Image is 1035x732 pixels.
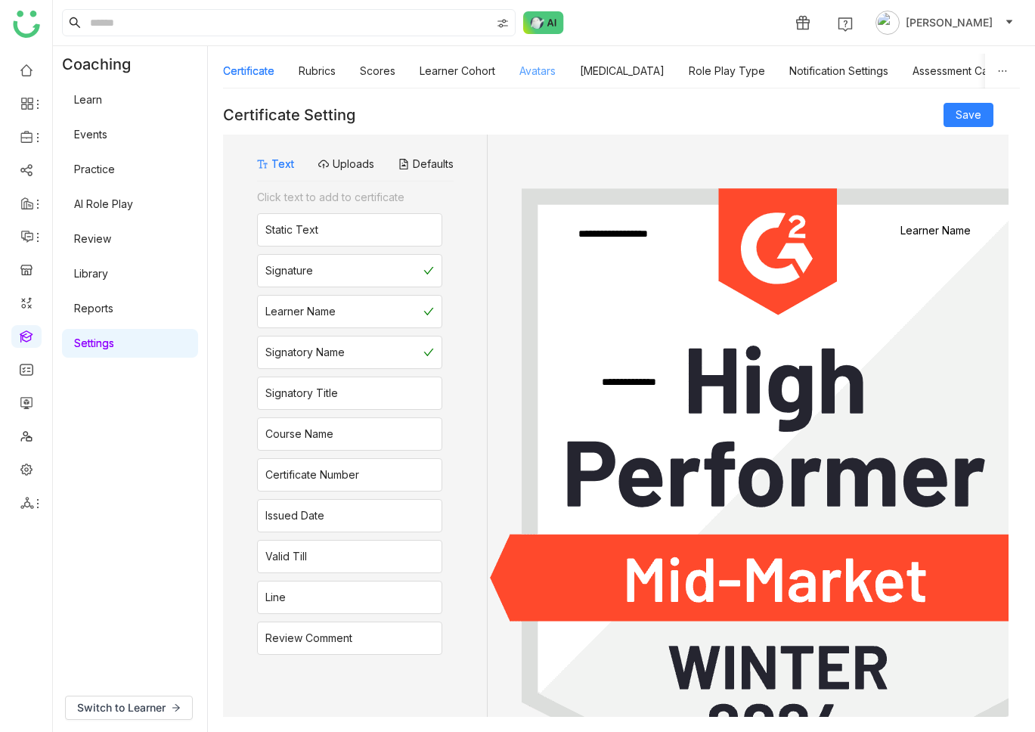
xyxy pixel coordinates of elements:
[74,267,108,280] a: Library
[223,106,355,124] div: Certificate Setting
[862,224,1009,237] gtmb-token-detail: Learner Name
[265,467,359,483] div: Certificate Number
[913,64,1021,77] a: Assessment Category
[956,107,981,123] span: Save
[265,630,352,647] div: Review Comment
[872,11,1017,35] button: [PERSON_NAME]
[265,385,338,402] div: Signatory Title
[420,64,495,77] a: Learner Cohort
[265,507,324,524] div: Issued Date
[689,64,765,77] a: Role Play Type
[53,46,153,82] div: Coaching
[519,64,556,77] a: Avatars
[257,189,442,206] div: Click text to add to certificate
[875,11,900,35] img: avatar
[838,17,853,32] img: help.svg
[497,17,509,29] img: search-type.svg
[789,64,888,77] a: Notification Settings
[265,589,286,606] div: Line
[906,14,993,31] span: [PERSON_NAME]
[523,11,564,34] img: ask-buddy-normal.svg
[74,128,107,141] a: Events
[265,344,345,361] div: Signatory Name
[74,197,133,210] a: AI Role Play
[265,262,313,279] div: Signature
[360,64,395,77] a: Scores
[74,337,114,349] a: Settings
[265,548,307,565] div: Valid Till
[398,156,454,172] button: Defaults
[74,302,113,315] a: Reports
[257,156,294,172] button: Text
[299,64,336,77] a: Rubrics
[944,103,993,127] button: Save
[265,426,333,442] div: Course Name
[77,699,166,716] span: Switch to Learner
[74,163,115,175] a: Practice
[74,232,111,245] a: Review
[13,11,40,38] img: logo
[65,696,193,720] button: Switch to Learner
[265,222,318,238] div: Static Text
[265,303,336,320] div: Learner Name
[223,64,274,77] a: Certificate
[580,64,665,77] a: [MEDICAL_DATA]
[74,93,102,106] a: Learn
[318,156,374,172] button: Uploads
